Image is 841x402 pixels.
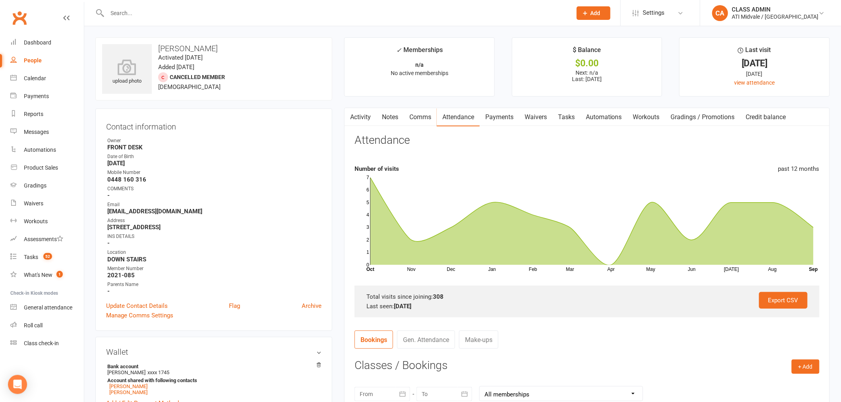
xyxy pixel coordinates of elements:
[158,64,194,71] time: Added [DATE]
[10,195,84,213] a: Waivers
[106,348,322,356] h3: Wallet
[687,70,822,78] div: [DATE]
[687,59,822,68] div: [DATE]
[552,108,580,126] a: Tasks
[102,59,152,85] div: upload photo
[107,288,322,295] strong: -
[740,108,792,126] a: Credit balance
[10,177,84,195] a: Gradings
[433,293,444,300] strong: 308
[376,108,404,126] a: Notes
[396,45,443,60] div: Memberships
[107,233,322,240] div: INS DETAILS
[573,45,601,59] div: $ Balance
[437,108,480,126] a: Attendance
[107,272,322,279] strong: 2021-085
[107,144,322,151] strong: FRONT DESK
[10,52,84,70] a: People
[396,46,401,54] i: ✓
[107,265,322,273] div: Member Number
[158,83,221,91] span: [DEMOGRAPHIC_DATA]
[8,375,27,394] div: Open Intercom Messenger
[738,45,771,59] div: Last visit
[415,62,424,68] strong: n/a
[10,334,84,352] a: Class kiosk mode
[24,236,63,242] div: Assessments
[43,253,52,260] span: 52
[10,87,84,105] a: Payments
[10,105,84,123] a: Reports
[24,57,42,64] div: People
[355,359,820,372] h3: Classes / Bookings
[107,153,322,160] div: Date of Birth
[759,292,808,309] a: Export CSV
[734,79,775,86] a: view attendance
[732,6,819,13] div: CLASS ADMIN
[712,5,728,21] div: CA
[105,8,566,19] input: Search...
[107,160,322,167] strong: [DATE]
[24,75,46,81] div: Calendar
[24,254,38,260] div: Tasks
[107,249,322,256] div: Location
[580,108,628,126] a: Automations
[229,301,240,311] a: Flag
[519,108,552,126] a: Waivers
[24,182,47,189] div: Gradings
[107,281,322,288] div: Parents Name
[24,147,56,153] div: Automations
[24,340,59,346] div: Class check-in
[24,322,43,329] div: Roll call
[24,200,43,207] div: Waivers
[10,248,84,266] a: Tasks 52
[107,201,322,209] div: Email
[10,159,84,177] a: Product Sales
[107,176,322,183] strong: 0448 160 316
[302,301,322,311] a: Archive
[391,70,448,76] span: No active memberships
[24,164,58,171] div: Product Sales
[24,93,49,99] div: Payments
[107,363,318,369] strong: Bank account
[107,137,322,145] div: Owner
[665,108,740,126] a: Gradings / Promotions
[394,303,411,310] strong: [DATE]
[24,129,49,135] div: Messages
[355,165,399,172] strong: Number of visits
[107,169,322,176] div: Mobile Number
[519,70,655,82] p: Next: n/a Last: [DATE]
[24,218,48,224] div: Workouts
[106,119,322,131] h3: Contact information
[24,304,72,311] div: General attendance
[107,185,322,193] div: COMMENTS
[107,208,322,215] strong: [EMAIL_ADDRESS][DOMAIN_NAME]
[102,44,326,53] h3: [PERSON_NAME]
[366,301,808,311] div: Last seen:
[10,317,84,334] a: Roll call
[10,141,84,159] a: Automations
[10,70,84,87] a: Calendar
[643,4,665,22] span: Settings
[106,311,173,320] a: Manage Comms Settings
[10,123,84,141] a: Messages
[732,13,819,20] div: ATI Midvale / [GEOGRAPHIC_DATA]
[480,108,519,126] a: Payments
[519,59,655,68] div: $0.00
[106,301,168,311] a: Update Contact Details
[355,134,410,147] h3: Attendance
[107,377,318,383] strong: Account shared with following contacts
[459,330,498,349] a: Make-ups
[366,292,808,301] div: Total visits since joining:
[109,389,147,395] a: [PERSON_NAME]
[24,39,51,46] div: Dashboard
[591,10,601,16] span: Add
[106,362,322,396] li: [PERSON_NAME]
[792,359,820,374] button: + Add
[107,192,322,199] strong: -
[10,230,84,248] a: Assessments
[577,6,610,20] button: Add
[107,240,322,247] strong: -
[10,213,84,230] a: Workouts
[107,217,322,224] div: Address
[397,330,455,349] a: Gen. Attendance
